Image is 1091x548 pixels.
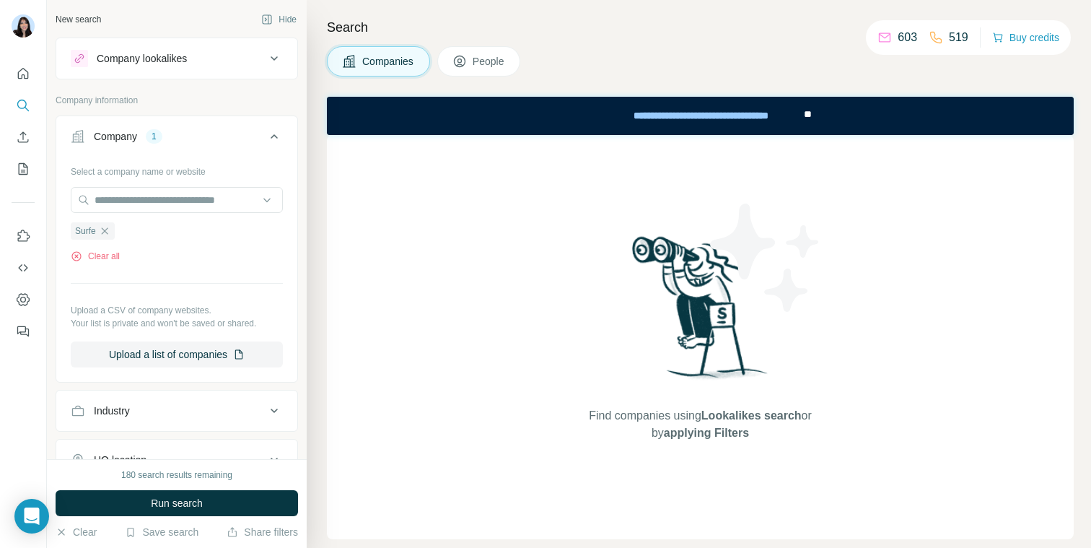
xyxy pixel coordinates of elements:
button: Share filters [227,525,298,539]
button: My lists [12,156,35,182]
button: Dashboard [12,287,35,313]
button: Quick start [12,61,35,87]
img: Surfe Illustration - Woman searching with binoculars [626,232,776,393]
div: 1 [146,130,162,143]
div: New search [56,13,101,26]
div: Industry [94,404,130,418]
button: Buy credits [992,27,1059,48]
button: Company lookalikes [56,41,297,76]
button: Run search [56,490,298,516]
span: Lookalikes search [701,409,802,422]
button: Use Surfe API [12,255,35,281]
span: Companies [362,54,415,69]
p: Company information [56,94,298,107]
span: Surfe [75,225,96,238]
button: Clear all [71,250,120,263]
p: Your list is private and won't be saved or shared. [71,317,283,330]
button: Use Surfe on LinkedIn [12,223,35,249]
iframe: Banner [327,97,1074,135]
button: HQ location [56,443,297,477]
div: HQ location [94,453,146,467]
h4: Search [327,17,1074,38]
div: 180 search results remaining [121,469,232,482]
span: People [473,54,506,69]
div: Select a company name or website [71,160,283,178]
button: Search [12,92,35,118]
div: Company lookalikes [97,51,187,66]
button: Clear [56,525,97,539]
button: Hide [251,9,307,30]
button: Company1 [56,119,297,160]
button: Feedback [12,318,35,344]
button: Upload a list of companies [71,342,283,367]
span: Run search [151,496,203,510]
p: 519 [949,29,968,46]
div: Company [94,129,137,144]
img: Avatar [12,14,35,38]
span: applying Filters [664,427,749,439]
button: Enrich CSV [12,124,35,150]
span: Find companies using or by [584,407,815,442]
button: Industry [56,393,297,428]
p: 603 [898,29,917,46]
p: Upload a CSV of company websites. [71,304,283,317]
div: Open Intercom Messenger [14,499,49,534]
img: Surfe Illustration - Stars [701,193,831,323]
button: Save search [125,525,198,539]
